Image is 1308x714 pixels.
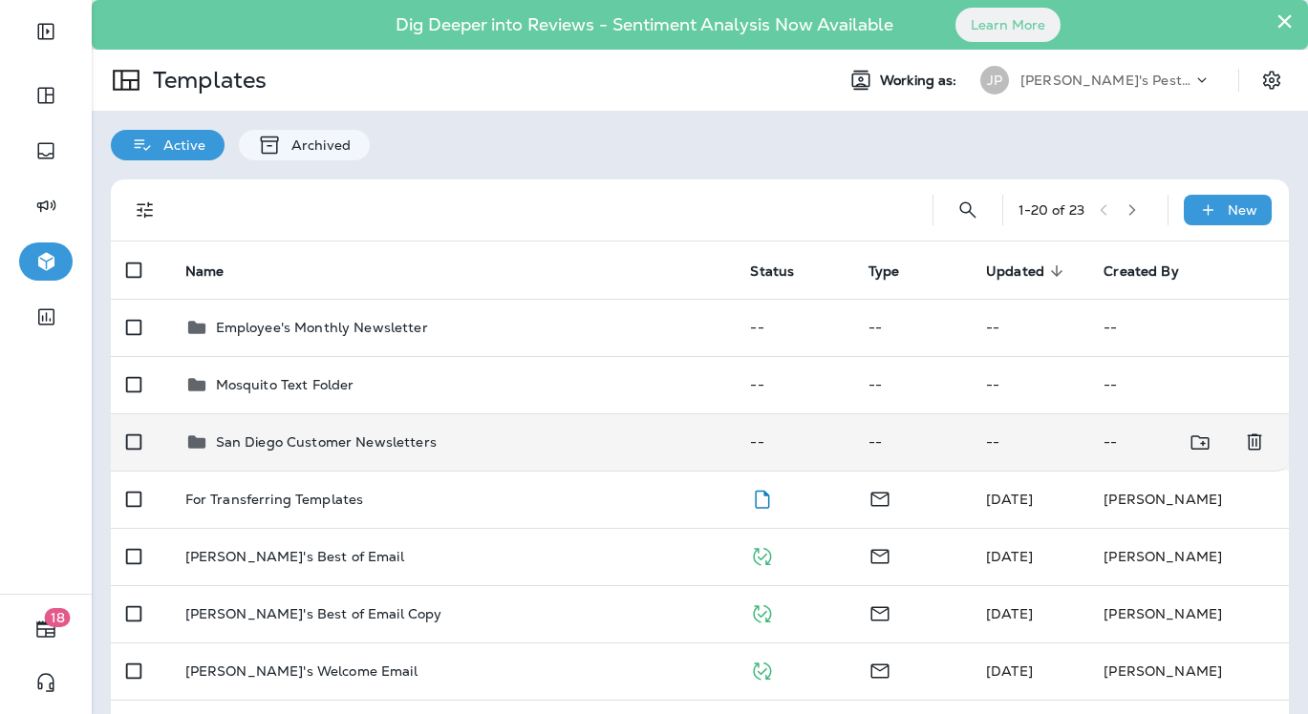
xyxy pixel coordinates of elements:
[154,137,205,153] p: Active
[880,73,961,89] span: Working as:
[986,605,1033,622] span: Shannon Davis
[145,66,267,94] p: Templates
[971,413,1088,471] td: --
[1276,6,1294,36] button: Close
[868,489,891,506] span: Email
[1020,73,1192,88] p: [PERSON_NAME]'s Pest Control - [GEOGRAPHIC_DATA]
[1181,423,1220,462] button: Move to folder
[1228,202,1257,218] p: New
[1088,299,1289,356] td: --
[986,491,1033,508] span: Shannon Davis
[19,12,73,51] button: Expand Sidebar
[1088,356,1289,413] td: --
[750,546,774,563] span: Published
[735,413,852,471] td: --
[750,489,774,506] span: Draft
[1235,423,1274,462] button: Delete
[216,377,354,392] p: Mosquito Text Folder
[853,299,971,356] td: --
[185,663,418,679] p: [PERSON_NAME]'s Welcome Email
[986,548,1033,565] span: Shannon Davis
[750,661,774,678] span: Published
[853,413,971,471] td: --
[340,22,949,28] p: Dig Deeper into Reviews - Sentiment Analysis Now Available
[868,603,891,620] span: Email
[185,606,442,621] p: [PERSON_NAME]'s Best of Email Copy
[750,603,774,620] span: Published
[1019,202,1084,218] div: 1 - 20 of 23
[216,434,437,450] p: San Diego Customer Newsletters
[1088,585,1289,642] td: [PERSON_NAME]
[986,263,1044,280] span: Updated
[750,263,794,280] span: Status
[986,262,1069,280] span: Updated
[1088,528,1289,585] td: [PERSON_NAME]
[282,137,351,153] p: Archived
[1254,63,1289,97] button: Settings
[1088,471,1289,528] td: [PERSON_NAME]
[1088,413,1230,471] td: --
[45,608,71,627] span: 18
[735,356,852,413] td: --
[868,661,891,678] span: Email
[853,356,971,413] td: --
[868,263,900,280] span: Type
[949,191,987,229] button: Search Templates
[750,262,819,280] span: Status
[185,549,404,564] p: [PERSON_NAME]'s Best of Email
[185,262,249,280] span: Name
[185,492,364,507] p: For Transferring Templates
[216,320,428,335] p: Employee's Monthly Newsletter
[1104,263,1178,280] span: Created By
[971,299,1088,356] td: --
[126,191,164,229] button: Filters
[955,8,1061,42] button: Learn More
[735,299,852,356] td: --
[980,66,1009,94] div: JP
[185,263,225,280] span: Name
[971,356,1088,413] td: --
[868,546,891,563] span: Email
[1104,262,1203,280] span: Created By
[986,662,1033,680] span: J-P Scoville
[19,610,73,648] button: 18
[868,262,925,280] span: Type
[1088,642,1289,700] td: [PERSON_NAME]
